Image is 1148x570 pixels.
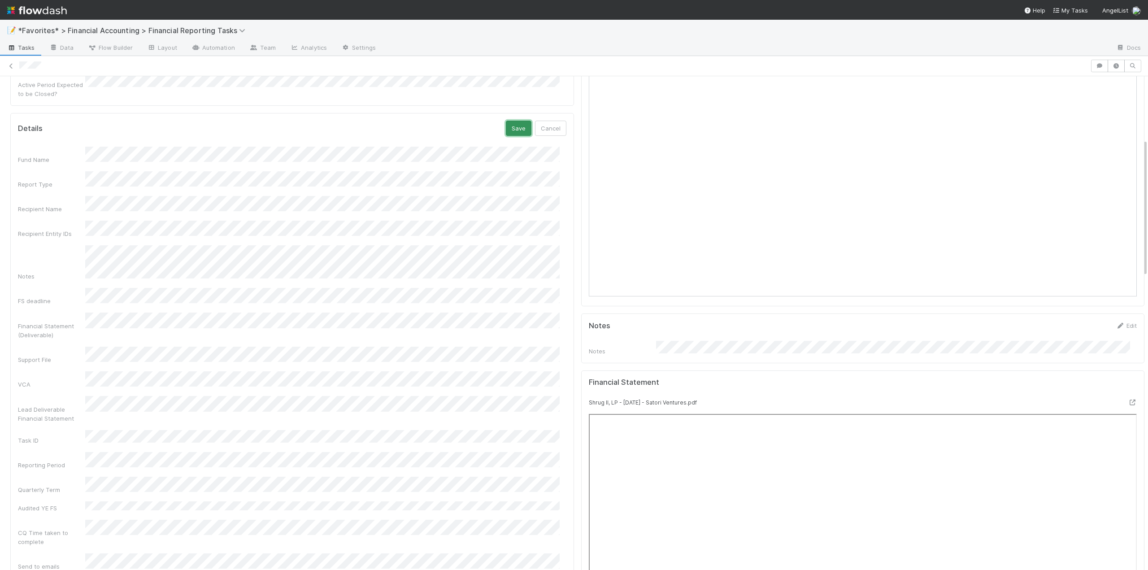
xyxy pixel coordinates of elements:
[81,41,140,56] a: Flow Builder
[589,347,656,356] div: Notes
[184,41,242,56] a: Automation
[18,124,43,133] h5: Details
[18,504,85,513] div: Audited YE FS
[18,355,85,364] div: Support File
[1102,7,1128,14] span: AngelList
[1132,6,1141,15] img: avatar_705f3a58-2659-4f93-91ad-7a5be837418b.png
[589,378,659,387] h5: Financial Statement
[589,322,610,331] h5: Notes
[7,3,67,18] img: logo-inverted-e16ddd16eac7371096b0.svg
[283,41,334,56] a: Analytics
[18,180,85,189] div: Report Type
[18,461,85,470] div: Reporting Period
[18,155,85,164] div: Fund Name
[535,121,566,136] button: Cancel
[7,43,35,52] span: Tasks
[506,121,531,136] button: Save
[1052,6,1088,15] a: My Tasks
[18,380,85,389] div: VCA
[1116,322,1137,329] a: Edit
[18,272,85,281] div: Notes
[1052,7,1088,14] span: My Tasks
[18,26,250,35] span: *Favorites* > Financial Accounting > Financial Reporting Tasks
[18,436,85,445] div: Task ID
[18,485,85,494] div: Quarterly Term
[18,80,85,98] div: Active Period Expected to be Closed?
[18,205,85,213] div: Recipient Name
[42,41,81,56] a: Data
[242,41,283,56] a: Team
[1109,41,1148,56] a: Docs
[18,322,85,339] div: Financial Statement (Deliverable)
[18,229,85,238] div: Recipient Entity IDs
[7,26,16,34] span: 📝
[1024,6,1045,15] div: Help
[18,405,85,423] div: Lead Deliverable Financial Statement
[140,41,184,56] a: Layout
[18,296,85,305] div: FS deadline
[88,43,133,52] span: Flow Builder
[18,528,85,546] div: CQ Time taken to complete
[334,41,383,56] a: Settings
[589,399,697,406] small: Shrug II, LP - [DATE] - Satori Ventures.pdf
